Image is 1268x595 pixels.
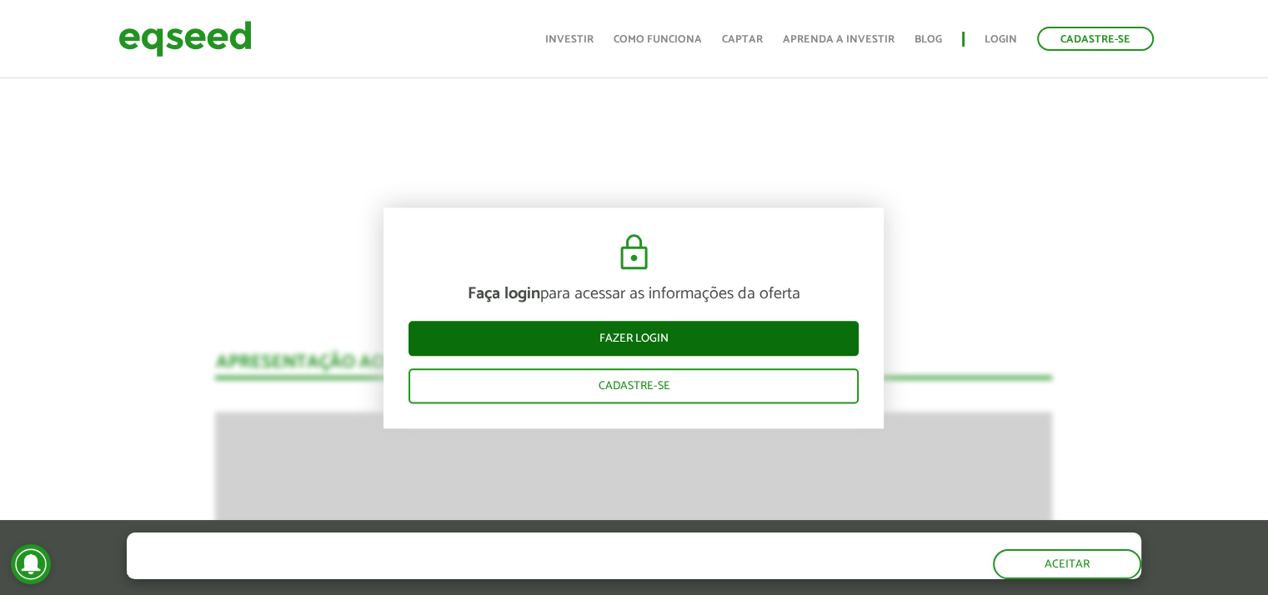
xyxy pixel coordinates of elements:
[545,34,594,45] a: Investir
[783,34,895,45] a: Aprenda a investir
[127,562,730,578] p: Ao clicar em "aceitar", você aceita nossa .
[985,34,1017,45] a: Login
[722,34,763,45] a: Captar
[347,564,539,578] a: política de privacidade e de cookies
[468,281,540,308] strong: Faça login
[1037,27,1154,51] a: Cadastre-se
[127,532,730,558] h5: O site da EqSeed utiliza cookies para melhorar sua navegação.
[915,34,942,45] a: Blog
[614,233,654,273] img: cadeado.svg
[993,549,1141,579] button: Aceitar
[408,369,859,404] a: Cadastre-se
[118,17,252,61] img: EqSeed
[408,285,859,305] p: para acessar as informações da oferta
[408,322,859,357] a: Fazer login
[614,34,702,45] a: Como funciona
